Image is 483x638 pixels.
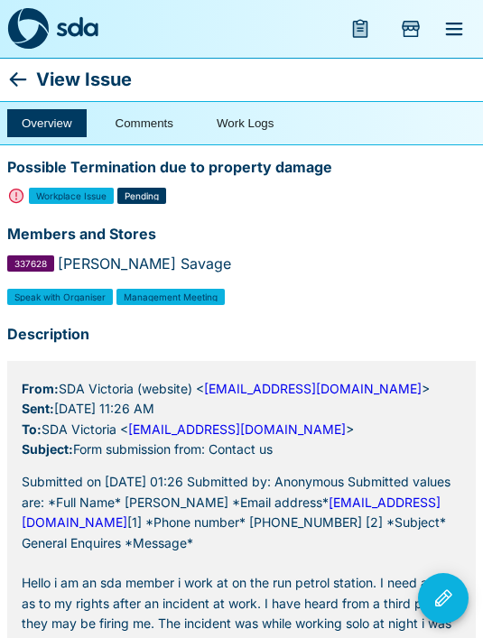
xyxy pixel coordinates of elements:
[7,253,476,274] div: [PERSON_NAME] Savage
[418,573,469,624] button: Issue Actions
[202,109,288,137] button: Work Logs
[7,223,156,246] p: Members and Stores
[22,441,73,457] strong: Subject:
[14,259,47,268] span: 337628
[339,7,382,51] button: menu
[36,65,132,94] p: View Issue
[22,421,42,437] strong: To:
[101,109,188,137] button: Comments
[7,8,49,50] img: sda-logo-dark.svg
[432,7,476,51] button: menu
[7,323,89,347] p: Description
[36,191,107,200] span: Workplace Issue
[125,191,159,200] span: Pending
[128,421,346,437] a: [EMAIL_ADDRESS][DOMAIN_NAME]
[56,16,98,37] img: sda-logotype.svg
[389,7,432,51] button: Add Store Visit
[204,381,422,396] a: [EMAIL_ADDRESS][DOMAIN_NAME]
[7,156,332,180] p: Possible Termination due to property damage
[22,381,59,396] strong: From:
[124,292,218,301] span: Management Meeting
[7,109,87,137] button: Overview
[22,379,461,460] p: SDA Victoria (website) < > [DATE] 11:26 AM SDA Victoria < > Form submission from: Contact us
[22,401,54,416] strong: Sent:
[14,292,106,301] span: Speak with Organiser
